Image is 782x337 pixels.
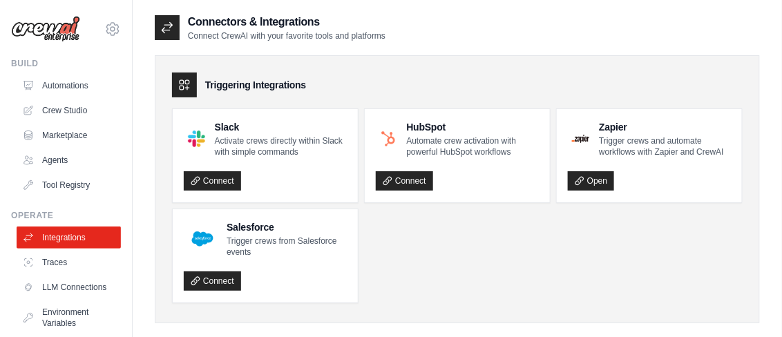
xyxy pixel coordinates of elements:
img: Salesforce Logo [188,224,217,253]
h4: HubSpot [406,120,539,134]
h4: Zapier [599,120,731,134]
a: Connect [184,171,241,191]
h4: Salesforce [227,220,347,234]
a: Agents [17,149,121,171]
p: Activate crews directly within Slack with simple commands [215,135,347,157]
p: Trigger crews and automate workflows with Zapier and CrewAI [599,135,731,157]
a: Integrations [17,227,121,249]
div: Build [11,58,121,69]
h2: Connectors & Integrations [188,14,385,30]
a: Crew Studio [17,99,121,122]
p: Automate crew activation with powerful HubSpot workflows [406,135,539,157]
p: Trigger crews from Salesforce events [227,235,347,258]
a: Tool Registry [17,174,121,196]
img: HubSpot Logo [380,131,397,147]
a: Connect [184,271,241,291]
a: Connect [376,171,433,191]
h3: Triggering Integrations [205,78,306,92]
a: Automations [17,75,121,97]
img: Logo [11,16,80,42]
div: Operate [11,210,121,221]
h4: Slack [215,120,347,134]
a: Marketplace [17,124,121,146]
a: Environment Variables [17,301,121,334]
img: Zapier Logo [572,135,589,143]
a: LLM Connections [17,276,121,298]
a: Open [568,171,614,191]
p: Connect CrewAI with your favorite tools and platforms [188,30,385,41]
a: Traces [17,251,121,273]
img: Slack Logo [188,131,205,148]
